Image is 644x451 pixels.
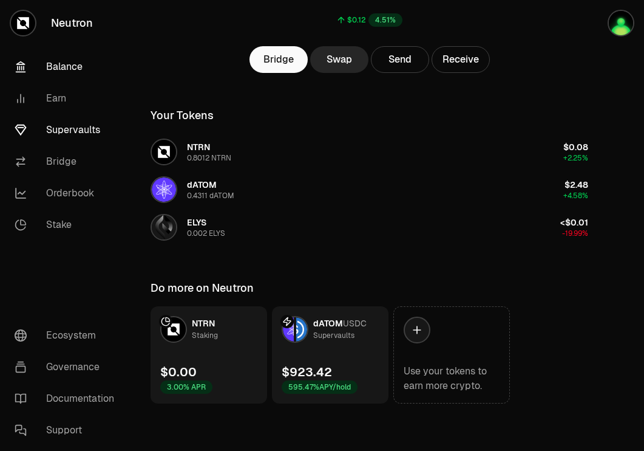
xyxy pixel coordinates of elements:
[5,114,131,146] a: Supervaults
[609,11,633,35] img: Atom Staking
[313,318,343,329] span: dATOM
[160,363,197,380] div: $0.00
[432,46,490,73] button: Receive
[371,46,429,73] button: Send
[143,209,595,246] button: ELYS LogoELYS0.002 ELYS<$0.01-19.99%
[152,177,176,202] img: dATOM Logo
[151,306,267,404] a: NTRN LogoNTRNStaking$0.003.00% APR
[187,153,231,163] div: 0.8012 NTRN
[347,15,366,25] div: $0.12
[187,191,234,201] div: 0.4311 dATOM
[187,229,225,238] div: 0.002 ELYS
[192,329,218,342] div: Staking
[282,380,358,394] div: 595.47% APY/hold
[5,351,131,383] a: Governance
[5,177,131,209] a: Orderbook
[187,179,217,190] span: dATOM
[272,306,388,404] a: dATOM LogoUSDC LogodATOMUSDCSupervaults$923.42595.47%APY/hold
[563,142,588,153] span: $0.08
[5,320,131,351] a: Ecosystem
[343,318,367,329] span: USDC
[560,217,588,228] span: <$0.01
[563,153,588,163] span: +2.25%
[282,363,332,380] div: $923.42
[160,380,212,394] div: 3.00% APR
[310,46,368,73] a: Swap
[152,215,176,239] img: ELYS Logo
[283,317,294,342] img: dATOM Logo
[161,317,186,342] img: NTRN Logo
[5,83,131,114] a: Earn
[393,306,510,404] a: Use your tokens to earn more crypto.
[368,13,402,27] div: 4.51%
[187,217,206,228] span: ELYS
[5,415,131,446] a: Support
[192,318,215,329] span: NTRN
[564,179,588,190] span: $2.48
[562,229,588,238] span: -19.99%
[296,317,307,342] img: USDC Logo
[563,191,588,201] span: +4.58%
[404,364,500,393] div: Use your tokens to earn more crypto.
[187,142,210,153] span: NTRN
[151,107,214,124] div: Your Tokens
[249,46,308,73] a: Bridge
[152,140,176,164] img: NTRN Logo
[151,280,254,297] div: Do more on Neutron
[313,329,354,342] div: Supervaults
[5,383,131,415] a: Documentation
[143,134,595,170] button: NTRN LogoNTRN0.8012 NTRN$0.08+2.25%
[5,209,131,241] a: Stake
[5,146,131,177] a: Bridge
[143,171,595,208] button: dATOM LogodATOM0.4311 dATOM$2.48+4.58%
[5,51,131,83] a: Balance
